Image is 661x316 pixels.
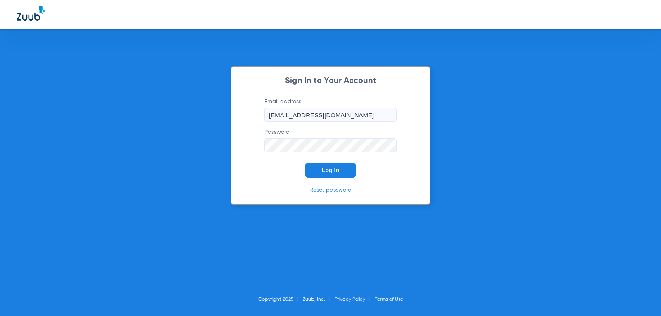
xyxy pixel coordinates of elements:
li: Copyright 2025 [258,295,303,304]
a: Reset password [309,187,352,193]
span: Log In [322,167,339,173]
a: Terms of Use [375,297,403,302]
label: Email address [264,97,397,122]
iframe: Chat Widget [620,276,661,316]
button: Log In [305,163,356,178]
label: Password [264,128,397,152]
img: Zuub Logo [17,6,45,21]
li: Zuub, Inc. [303,295,335,304]
h2: Sign In to Your Account [252,77,409,85]
input: Email address [264,108,397,122]
a: Privacy Policy [335,297,365,302]
input: Password [264,138,397,152]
